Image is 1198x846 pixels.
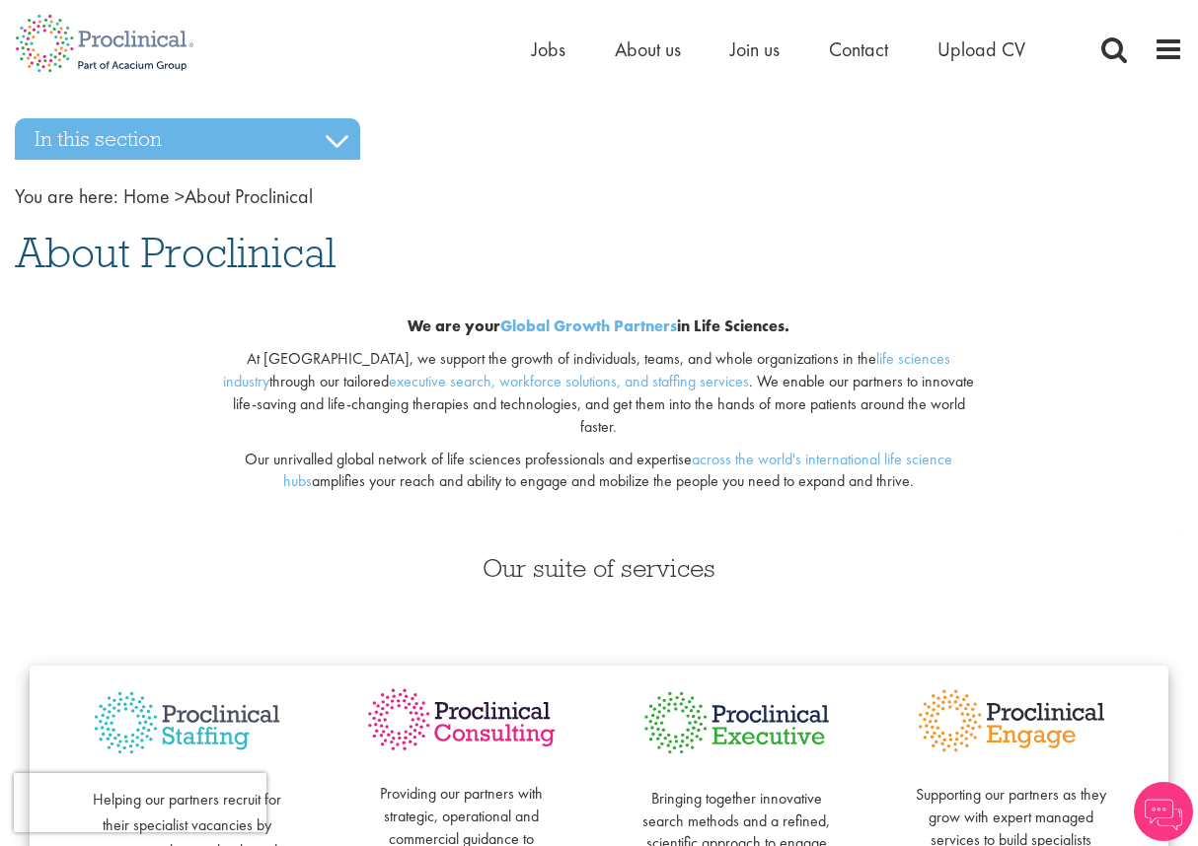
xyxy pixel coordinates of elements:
span: About Proclinical [123,183,313,209]
img: Proclinical Consulting [364,685,561,754]
h3: In this section [15,118,360,160]
img: Proclinical Engage [914,685,1110,757]
a: executive search, workforce solutions, and staffing services [389,371,749,391]
b: We are your in Life Sciences. [408,316,789,336]
img: Chatbot [1134,782,1193,841]
a: Jobs [532,36,565,62]
a: Contact [829,36,888,62]
span: > [175,183,185,209]
p: Our unrivalled global network of life sciences professionals and expertise amplifies your reach a... [214,449,983,494]
span: You are here: [15,183,118,209]
img: Proclinical Executive [638,685,835,760]
a: Upload CV [937,36,1025,62]
p: At [GEOGRAPHIC_DATA], we support the growth of individuals, teams, and whole organizations in the... [214,348,983,438]
a: About us [615,36,681,62]
a: Join us [730,36,780,62]
h3: Our suite of services [15,555,1183,581]
a: breadcrumb link to Home [123,183,170,209]
a: Global Growth Partners [500,316,677,336]
img: Proclinical Staffing [89,685,285,761]
span: About Proclinical [15,226,336,279]
a: across the world's international life science hubs [283,449,952,492]
iframe: reCAPTCHA [14,773,266,832]
a: life sciences industry [223,348,950,391]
